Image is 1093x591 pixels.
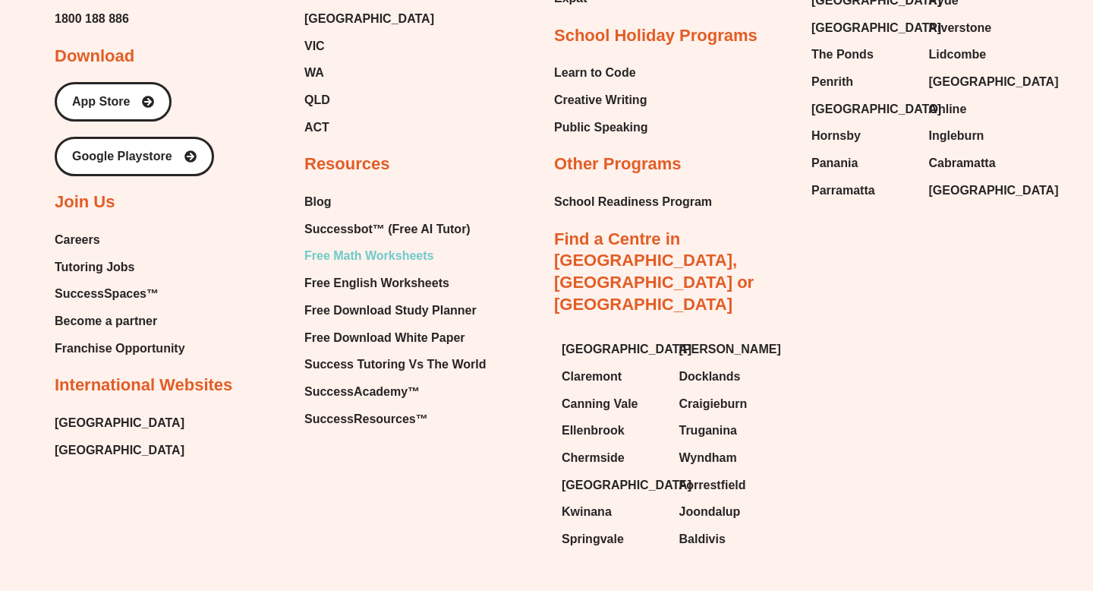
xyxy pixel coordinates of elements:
[304,218,486,241] a: Successbot™ (Free AI Tutor)
[679,501,741,523] span: Joondalup
[679,419,737,442] span: Truganina
[554,62,648,84] a: Learn to Code
[811,179,914,202] a: Parramatta
[304,153,390,175] h2: Resources
[55,310,157,333] span: Become a partner
[679,528,726,551] span: Baldivis
[562,501,612,523] span: Kwinana
[679,393,782,416] a: Craigieburn
[811,71,853,93] span: Penrith
[929,152,1032,175] a: Cabramatta
[55,439,184,462] a: [GEOGRAPHIC_DATA]
[304,62,324,84] span: WA
[929,71,1032,93] a: [GEOGRAPHIC_DATA]
[929,125,984,147] span: Ingleburn
[562,528,624,551] span: Springvale
[562,365,622,388] span: Claremont
[304,353,486,376] a: Success Tutoring Vs The World
[679,393,748,416] span: Craigieburn
[554,153,682,175] h2: Other Programs
[55,337,185,360] a: Franchise Opportunity
[55,46,134,68] h2: Download
[833,419,1093,591] iframe: Chat Widget
[929,43,987,66] span: Lidcombe
[562,393,664,416] a: Canning Vale
[304,116,434,139] a: ACT
[929,43,1032,66] a: Lidcombe
[304,8,434,30] a: [GEOGRAPHIC_DATA]
[55,412,184,435] a: [GEOGRAPHIC_DATA]
[554,89,648,112] a: Creative Writing
[304,408,428,431] span: SuccessResources™
[55,229,100,251] span: Careers
[811,179,875,202] span: Parramatta
[304,381,486,403] a: SuccessAcademy™
[55,82,172,122] a: App Store
[554,229,754,314] a: Find a Centre in [GEOGRAPHIC_DATA], [GEOGRAPHIC_DATA] or [GEOGRAPHIC_DATA]
[679,338,781,361] span: [PERSON_NAME]
[811,98,941,121] span: [GEOGRAPHIC_DATA]
[679,528,782,551] a: Baldivis
[562,501,664,523] a: Kwinana
[929,98,1032,121] a: Online
[304,299,477,322] span: Free Download Study Planner
[811,43,874,66] span: The Ponds
[562,419,625,442] span: Ellenbrook
[562,338,664,361] a: [GEOGRAPHIC_DATA]
[304,116,329,139] span: ACT
[679,474,746,497] span: Forrestfield
[304,89,434,112] a: QLD
[929,152,996,175] span: Cabramatta
[554,116,648,139] a: Public Speaking
[929,17,1032,40] a: Riverstone
[562,474,691,497] span: [GEOGRAPHIC_DATA]
[55,375,232,397] h2: International Websites
[55,8,129,30] a: 1800 188 886
[304,245,433,267] span: Free Math Worksheets
[304,35,434,58] a: VIC
[811,71,914,93] a: Penrith
[679,447,782,469] a: Wyndham
[55,283,159,305] span: SuccessSpaces™
[811,98,914,121] a: [GEOGRAPHIC_DATA]
[304,62,434,84] a: WA
[304,381,420,403] span: SuccessAcademy™
[55,256,134,279] span: Tutoring Jobs
[811,17,914,40] a: [GEOGRAPHIC_DATA]
[554,191,712,213] a: School Readiness Program
[562,528,664,551] a: Springvale
[55,137,214,176] a: Google Playstore
[562,393,638,416] span: Canning Vale
[304,89,330,112] span: QLD
[679,365,782,388] a: Docklands
[72,96,130,108] span: App Store
[304,327,486,349] a: Free Download White Paper
[554,62,636,84] span: Learn to Code
[72,150,172,163] span: Google Playstore
[679,474,782,497] a: Forrestfield
[55,310,185,333] a: Become a partner
[304,191,332,213] span: Blog
[562,447,625,469] span: Chermside
[304,408,486,431] a: SuccessResources™
[811,17,941,40] span: [GEOGRAPHIC_DATA]
[679,419,782,442] a: Truganina
[929,17,992,40] span: Riverstone
[304,218,471,241] span: Successbot™ (Free AI Tutor)
[562,447,664,469] a: Chermside
[55,229,185,251] a: Careers
[811,152,858,175] span: Panania
[811,125,914,147] a: Hornsby
[811,152,914,175] a: Panania
[679,365,741,388] span: Docklands
[304,272,486,295] a: Free English Worksheets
